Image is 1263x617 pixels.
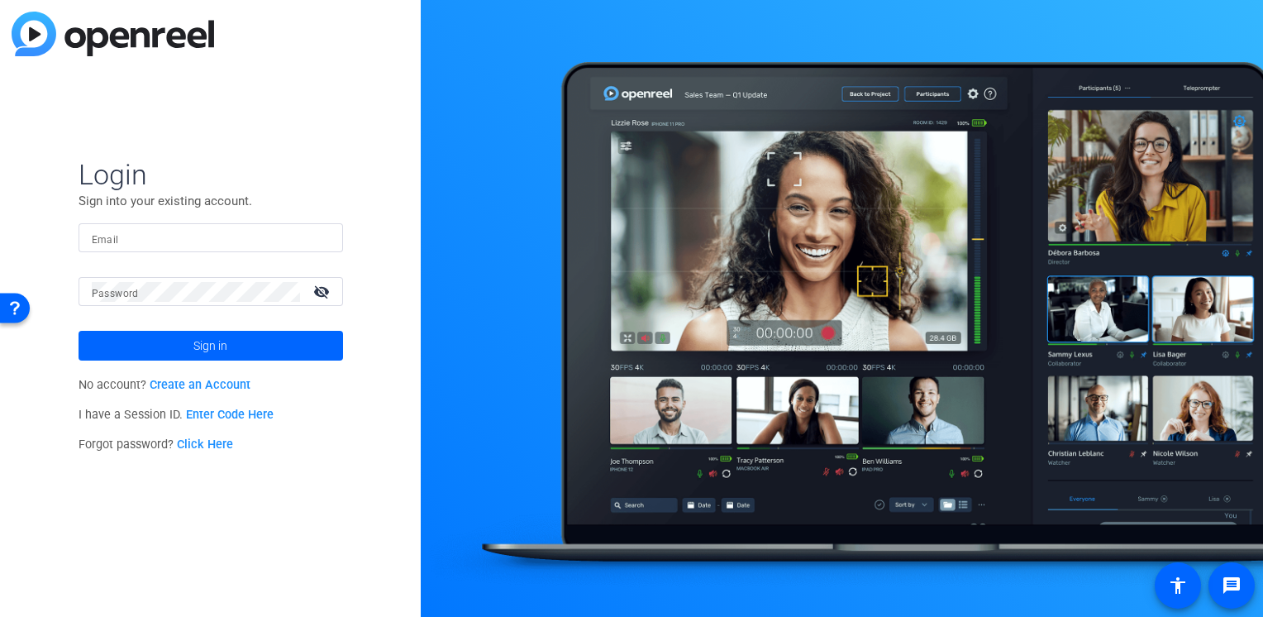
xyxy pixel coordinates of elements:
[150,378,250,392] a: Create an Account
[303,280,343,304] mat-icon: visibility_off
[79,157,343,192] span: Login
[92,288,139,299] mat-label: Password
[12,12,214,56] img: blue-gradient.svg
[193,325,227,366] span: Sign in
[92,228,330,248] input: Enter Email Address
[79,192,343,210] p: Sign into your existing account.
[79,438,234,452] span: Forgot password?
[1168,576,1188,595] mat-icon: accessibility
[92,234,119,246] mat-label: Email
[79,408,274,422] span: I have a Session ID.
[1222,576,1242,595] mat-icon: message
[79,378,251,392] span: No account?
[79,331,343,361] button: Sign in
[186,408,274,422] a: Enter Code Here
[177,438,233,452] a: Click Here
